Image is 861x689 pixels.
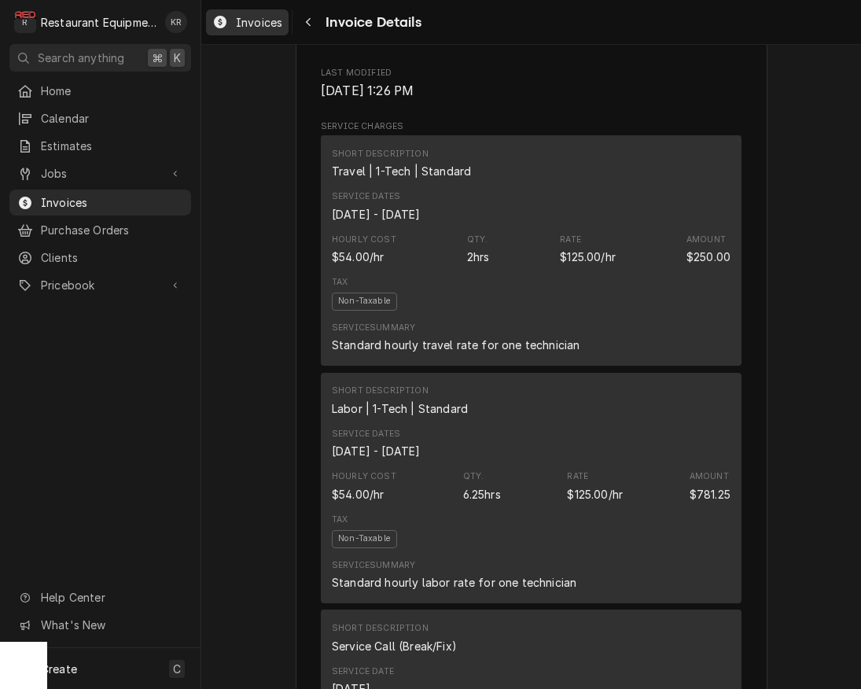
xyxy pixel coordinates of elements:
div: Short Description [332,163,471,179]
a: Go to Jobs [9,160,191,186]
div: Cost [332,249,384,265]
div: Service Dates [332,428,400,440]
span: Home [41,83,183,99]
span: Estimates [41,138,183,154]
div: Cost [332,234,396,265]
span: What's New [41,617,182,633]
div: Standard hourly labor rate for one technician [332,574,576,591]
a: Clients [9,245,191,271]
span: Last Modified [321,82,741,101]
span: Calendar [41,110,183,127]
div: Service Dates [332,443,420,459]
span: Clients [41,249,183,266]
div: Line Item [321,135,741,366]
div: Quantity [463,470,501,502]
div: Quantity [467,249,490,265]
span: ⌘ [152,50,163,66]
div: Service Summary [332,559,415,572]
a: Go to Pricebook [9,272,191,298]
div: Rate [560,234,581,246]
span: Non-Taxable [332,530,397,548]
span: Last Modified [321,67,741,79]
div: Short Description [332,148,429,160]
span: K [174,50,181,66]
div: Kelli Robinette's Avatar [165,11,187,33]
a: Purchase Orders [9,217,191,243]
a: Go to What's New [9,612,191,638]
span: Invoices [41,194,183,211]
div: Tax [332,514,348,526]
div: Restaurant Equipment Diagnostics [41,14,156,31]
span: [DATE] 1:26 PM [321,83,414,98]
span: Create [41,662,77,676]
div: Short Description [332,385,429,397]
span: Invoices [236,14,282,31]
span: Help Center [41,589,182,606]
a: Home [9,78,191,104]
div: Price [560,234,616,265]
a: Invoices [206,9,289,35]
div: Tax [332,276,348,289]
a: Invoices [9,190,191,216]
span: Service Charges [321,120,741,133]
div: Service Dates [332,428,420,459]
span: Purchase Orders [41,222,183,238]
div: Amount [690,470,730,502]
div: Service Summary [332,322,415,334]
span: [DATE] 1:26 PM [321,31,414,46]
div: Amount [686,234,726,246]
div: Amount [690,486,730,503]
div: Line Item [321,373,741,603]
div: Amount [686,234,730,265]
div: Amount [690,470,729,483]
span: Jobs [41,165,160,182]
div: Standard hourly travel rate for one technician [332,337,580,353]
div: Short Description [332,148,471,179]
div: Service Date [332,665,394,678]
div: Service Dates [332,206,420,223]
div: Restaurant Equipment Diagnostics's Avatar [14,11,36,33]
div: KR [165,11,187,33]
span: Invoice Details [321,12,421,33]
div: Amount [686,249,730,265]
div: Short Description [332,622,429,635]
span: Search anything [38,50,124,66]
span: C [173,661,181,677]
div: Short Description [332,400,468,417]
a: Go to Help Center [9,584,191,610]
div: R [14,11,36,33]
div: Short Description [332,622,457,654]
div: Short Description [332,638,457,654]
button: Search anything⌘K [9,44,191,72]
div: Last Modified [321,67,741,101]
div: Service Dates [332,190,420,222]
div: Price [567,486,623,503]
button: Navigate back [296,9,321,35]
div: Hourly Cost [332,234,396,246]
div: Quantity [463,486,501,503]
a: Calendar [9,105,191,131]
div: Cost [332,470,396,502]
div: Cost [332,486,384,503]
a: Estimates [9,133,191,159]
div: Price [560,249,616,265]
div: Short Description [332,385,468,416]
div: Qty. [467,234,488,246]
span: Pricebook [41,277,160,293]
div: Hourly Cost [332,470,396,483]
div: Quantity [467,234,490,265]
div: Rate [567,470,588,483]
div: Price [567,470,623,502]
span: Non-Taxable [332,293,397,311]
div: Qty. [463,470,484,483]
div: Service Dates [332,190,400,203]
